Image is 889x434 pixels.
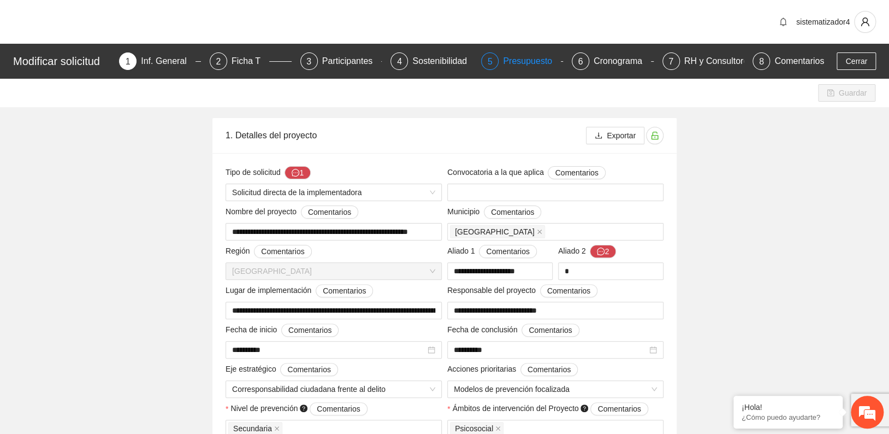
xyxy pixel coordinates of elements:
span: 7 [668,57,673,66]
span: Comentarios [486,245,529,257]
button: bell [774,13,792,31]
div: 5Presupuesto [481,52,563,70]
span: question-circle [580,404,588,412]
span: 1 [126,57,131,66]
span: Comentarios [547,285,590,297]
button: Municipio [484,206,541,219]
span: [GEOGRAPHIC_DATA] [455,226,535,238]
span: Convocatoria a la que aplica [447,166,606,179]
span: Municipio [447,206,541,219]
div: 8Comentarios [752,52,824,70]
button: unlock [646,127,663,144]
div: 7RH y Consultores [662,52,744,70]
span: Ámbitos de intervención del Proyecto [452,402,648,415]
button: Aliado 2 [590,245,616,258]
button: Aliado 1 [479,245,536,258]
span: message [597,248,604,256]
span: Comentarios [597,403,641,415]
span: 2 [216,57,221,66]
button: Región [254,245,311,258]
button: saveGuardar [818,84,875,102]
div: ¡Hola! [742,403,834,412]
span: Comentarios [261,245,304,257]
span: unlock [647,131,663,140]
p: ¿Cómo puedo ayudarte? [742,413,834,421]
button: Fecha de conclusión [521,324,579,337]
span: question-circle [300,404,307,412]
span: Nivel de prevención [230,402,367,415]
button: Nombre del proyecto [301,206,358,219]
span: Comentarios [528,363,571,376]
span: Aliado 2 [558,245,616,258]
div: 6Cronograma [572,52,654,70]
span: Tipo de solicitud [226,166,311,179]
span: close [495,426,501,431]
span: message [292,169,299,178]
div: Cronograma [594,52,651,70]
span: Eje estratégico [226,363,338,376]
span: Comentarios [491,206,534,218]
span: 6 [578,57,583,66]
span: Chihuahua [450,225,545,238]
div: Presupuesto [503,52,561,70]
div: 1. Detalles del proyecto [226,120,586,151]
span: Exportar [607,130,636,142]
span: bell [775,17,791,26]
div: Inf. General [141,52,195,70]
span: Comentarios [308,206,351,218]
button: Cerrar [837,52,876,70]
span: 5 [488,57,493,66]
button: user [854,11,876,33]
button: Nivel de prevención question-circle [310,402,367,415]
span: Comentarios [323,285,366,297]
button: Eje estratégico [280,363,337,376]
button: Convocatoria a la que aplica [548,166,605,179]
button: downloadExportar [586,127,644,144]
span: 8 [759,57,764,66]
span: Solicitud directa de la implementadora [232,184,435,201]
span: Corresponsabilidad ciudadana frente al delito [232,381,435,397]
div: Comentarios [774,52,824,70]
span: Nombre del proyecto [226,206,358,219]
button: Fecha de inicio [281,324,339,337]
span: close [537,229,542,234]
span: Responsable del proyecto [447,284,597,297]
button: Ámbitos de intervención del Proyecto question-circle [590,402,648,415]
div: Sostenibilidad [412,52,476,70]
span: Cerrar [845,55,867,67]
span: download [595,132,602,140]
button: Lugar de implementación [316,284,373,297]
div: Chatee con nosotros ahora [57,56,183,70]
span: Modelos de prevención focalizada [454,381,657,397]
span: Lugar de implementación [226,284,373,297]
span: user [855,17,875,27]
span: 4 [397,57,402,66]
span: Fecha de inicio [226,324,339,337]
span: Aliado 1 [447,245,537,258]
span: close [274,426,280,431]
span: Acciones prioritarias [447,363,578,376]
div: 3Participantes [300,52,382,70]
textarea: Escriba su mensaje y pulse “Intro” [5,298,208,337]
span: Comentarios [555,167,598,179]
div: Minimizar ventana de chat en vivo [179,5,205,32]
button: Acciones prioritarias [520,363,578,376]
span: Comentarios [529,324,572,336]
div: Participantes [322,52,382,70]
div: Ficha T [232,52,269,70]
div: 2Ficha T [210,52,292,70]
button: Tipo de solicitud [285,166,311,179]
span: Fecha de conclusión [447,324,579,337]
span: sistematizador4 [796,17,850,26]
div: 1Inf. General [119,52,201,70]
span: Estamos en línea. [63,146,151,256]
button: Responsable del proyecto [540,284,597,297]
div: RH y Consultores [684,52,761,70]
span: Comentarios [317,403,360,415]
span: Comentarios [287,363,330,376]
div: 4Sostenibilidad [390,52,472,70]
span: 3 [306,57,311,66]
span: Chihuahua [232,263,435,279]
span: Comentarios [288,324,331,336]
span: Región [226,245,312,258]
